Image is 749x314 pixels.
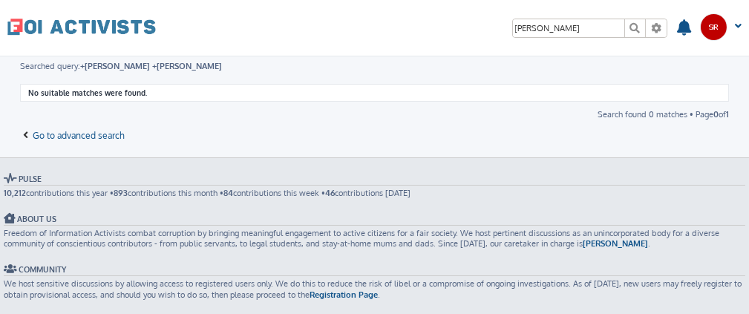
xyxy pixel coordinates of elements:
[4,228,745,249] p: Freedom of Information Activists combat corruption by bringing meaningful engagement to active ci...
[726,109,729,120] strong: 1
[325,188,335,198] strong: 46
[4,188,26,198] strong: 10,212
[700,13,727,41] img: User avatar
[4,188,745,198] p: contributions this year • contributions this month • contributions this week • contributions [DATE]
[310,290,378,300] a: Registration Page
[33,130,125,141] span: Go to advanced search
[4,173,745,186] h3: Pulse
[20,61,729,71] p: Searched query:
[114,188,128,198] strong: 893
[7,7,156,46] a: FOI Activists
[713,109,719,120] strong: 0
[583,238,648,249] a: [PERSON_NAME]
[513,19,624,37] input: Search for keywords
[4,213,745,226] h3: About Us
[80,61,222,71] strong: +[PERSON_NAME] +[PERSON_NAME]
[223,188,233,198] strong: 84
[28,88,147,97] strong: No suitable matches were found.
[4,264,745,276] h3: Community
[20,130,125,142] a: Go to advanced search
[598,109,729,120] div: Search found 0 matches • Page of
[4,278,745,300] p: We host sensitive discussions by allowing access to registered users only. We do this to reduce t...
